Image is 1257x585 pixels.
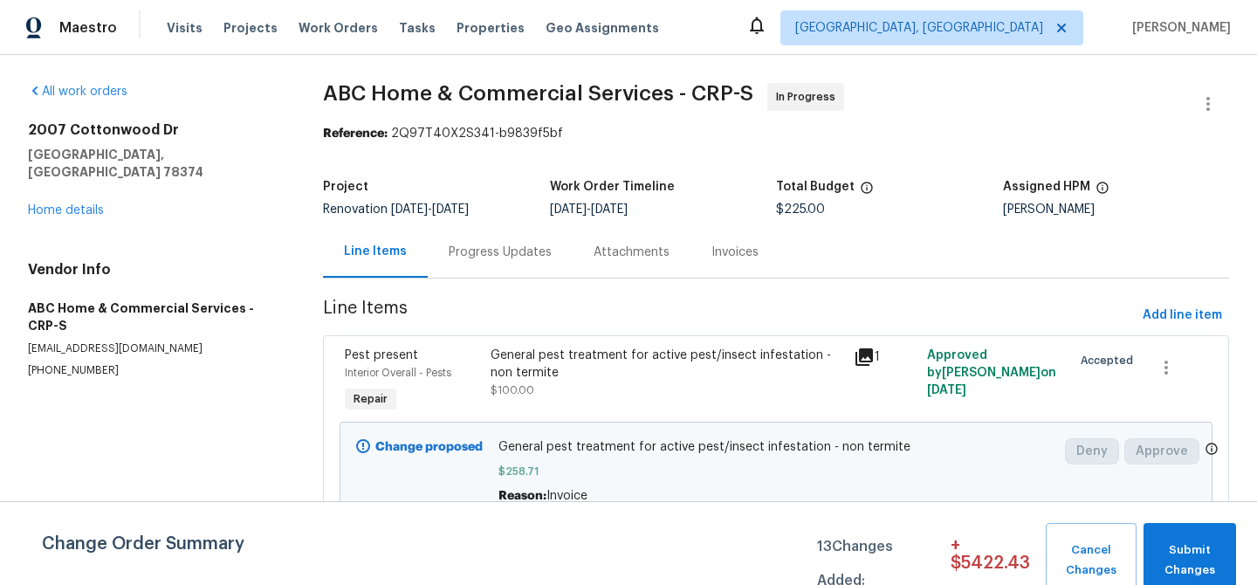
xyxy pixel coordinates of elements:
div: Attachments [594,244,670,261]
span: Renovation [323,203,469,216]
span: $100.00 [491,385,534,396]
span: [DATE] [391,203,428,216]
p: [EMAIL_ADDRESS][DOMAIN_NAME] [28,341,281,356]
h5: Assigned HPM [1003,181,1090,193]
span: $258.71 [498,463,1054,480]
span: ABC Home & Commercial Services - CRP-S [323,83,753,104]
div: 2Q97T40X2S341-b9839f5bf [323,125,1229,142]
span: - [391,203,469,216]
span: Submit Changes [1152,540,1227,581]
p: [PHONE_NUMBER] [28,363,281,378]
span: [DATE] [432,203,469,216]
span: $225.00 [776,203,825,216]
button: Approve [1124,438,1199,465]
span: [DATE] [550,203,587,216]
div: 1 [854,347,916,368]
h5: Total Budget [776,181,855,193]
h5: Project [323,181,368,193]
span: In Progress [776,88,842,106]
a: All work orders [28,86,127,98]
div: General pest treatment for active pest/insect infestation - non termite [491,347,844,382]
b: Change proposed [375,441,483,453]
span: Invoice [546,490,587,502]
div: [PERSON_NAME] [1003,203,1229,216]
span: Tasks [399,22,436,34]
span: Interior Overall - Pests [345,368,451,378]
span: Pest present [345,349,418,361]
span: Line Items [323,299,1136,332]
div: Invoices [711,244,759,261]
a: Home details [28,204,104,217]
span: [DATE] [927,384,966,396]
span: The hpm assigned to this work order. [1096,181,1109,203]
span: [PERSON_NAME] [1125,19,1231,37]
div: Progress Updates [449,244,552,261]
span: Work Orders [299,19,378,37]
span: Visits [167,19,203,37]
h5: [GEOGRAPHIC_DATA], [GEOGRAPHIC_DATA] 78374 [28,146,281,181]
b: Reference: [323,127,388,140]
span: Cancel Changes [1054,540,1128,581]
span: Reason: [498,490,546,502]
span: Geo Assignments [546,19,659,37]
span: Maestro [59,19,117,37]
button: Add line item [1136,299,1229,332]
span: [GEOGRAPHIC_DATA], [GEOGRAPHIC_DATA] [795,19,1043,37]
h5: Work Order Timeline [550,181,675,193]
span: General pest treatment for active pest/insect infestation - non termite [498,438,1054,456]
h2: 2007 Cottonwood Dr [28,121,281,139]
span: Approved by [PERSON_NAME] on [927,349,1056,396]
span: Projects [223,19,278,37]
span: - [550,203,628,216]
span: Properties [457,19,525,37]
div: Line Items [344,243,407,260]
h5: ABC Home & Commercial Services - CRP-S [28,299,281,334]
h4: Vendor Info [28,261,281,279]
span: [DATE] [591,203,628,216]
button: Deny [1065,438,1119,465]
span: Add line item [1143,305,1222,327]
span: The total cost of line items that have been proposed by Opendoor. This sum includes line items th... [860,181,874,203]
span: Accepted [1081,352,1140,369]
span: Only a market manager or an area construction manager can approve [1205,442,1219,460]
span: Repair [347,390,395,408]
